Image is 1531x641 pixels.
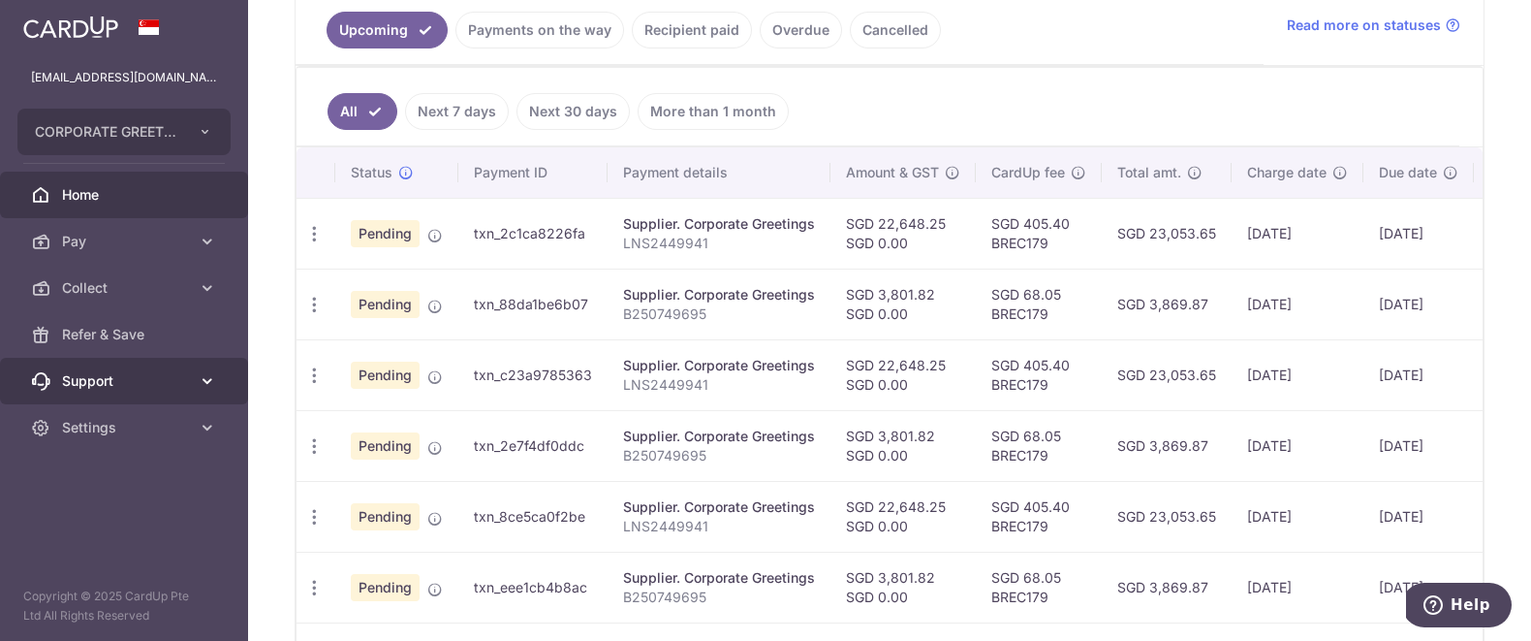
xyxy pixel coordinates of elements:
td: SGD 23,053.65 [1102,481,1232,552]
td: SGD 23,053.65 [1102,198,1232,269]
td: SGD 3,869.87 [1102,410,1232,481]
div: Supplier. Corporate Greetings [623,497,815,517]
td: txn_8ce5ca0f2be [458,481,608,552]
td: SGD 68.05 BREC179 [976,269,1102,339]
td: SGD 3,801.82 SGD 0.00 [830,269,976,339]
span: Refer & Save [62,325,190,344]
div: Supplier. Corporate Greetings [623,356,815,375]
span: Pending [351,220,420,247]
td: txn_88da1be6b07 [458,269,608,339]
iframe: Opens a widget where you can find more information [1406,583,1512,631]
div: Supplier. Corporate Greetings [623,214,815,234]
td: [DATE] [1232,481,1363,552]
td: [DATE] [1232,269,1363,339]
td: SGD 22,648.25 SGD 0.00 [830,198,976,269]
p: B250749695 [623,446,815,465]
span: Home [62,185,190,205]
td: [DATE] [1363,481,1474,552]
td: txn_2e7f4df0ddc [458,410,608,481]
div: Supplier. Corporate Greetings [623,285,815,304]
span: CORPORATE GREETINGS (S) PTE LTD [35,122,178,142]
img: Bank Card [1480,222,1518,245]
td: txn_c23a9785363 [458,339,608,410]
img: Bank Card [1480,434,1518,458]
td: [DATE] [1232,339,1363,410]
a: Upcoming [327,12,448,48]
td: SGD 3,869.87 [1102,552,1232,623]
td: SGD 3,801.82 SGD 0.00 [830,410,976,481]
td: SGD 22,648.25 SGD 0.00 [830,481,976,552]
div: Supplier. Corporate Greetings [623,427,815,446]
td: [DATE] [1363,269,1474,339]
a: Recipient paid [632,12,752,48]
span: Pay [62,232,190,251]
span: Pending [351,291,420,318]
button: CORPORATE GREETINGS (S) PTE LTD [17,109,231,155]
div: Supplier. Corporate Greetings [623,568,815,588]
td: SGD 68.05 BREC179 [976,410,1102,481]
img: Bank Card [1480,293,1518,316]
span: Pending [351,433,420,460]
img: CardUp [23,16,118,39]
td: SGD 405.40 BREC179 [976,339,1102,410]
span: Charge date [1247,163,1327,182]
span: Read more on statuses [1287,16,1441,35]
td: [DATE] [1232,198,1363,269]
span: Settings [62,418,190,437]
a: Payments on the way [455,12,624,48]
a: Read more on statuses [1287,16,1460,35]
img: Bank Card [1480,505,1518,529]
span: CardUp fee [991,163,1065,182]
img: Bank Card [1480,364,1518,387]
span: Status [351,163,392,182]
p: B250749695 [623,304,815,324]
span: Pending [351,574,420,601]
img: Bank Card [1480,576,1518,599]
p: LNS2449941 [623,234,815,253]
td: SGD 405.40 BREC179 [976,481,1102,552]
span: Pending [351,362,420,389]
td: [DATE] [1232,552,1363,623]
td: SGD 3,801.82 SGD 0.00 [830,552,976,623]
td: [DATE] [1363,410,1474,481]
a: Next 7 days [405,93,509,130]
td: [DATE] [1363,198,1474,269]
td: [DATE] [1232,410,1363,481]
a: All [328,93,397,130]
p: [EMAIL_ADDRESS][DOMAIN_NAME] [31,68,217,87]
th: Payment details [608,147,830,198]
td: txn_eee1cb4b8ac [458,552,608,623]
td: [DATE] [1363,339,1474,410]
span: Pending [351,503,420,530]
span: Due date [1379,163,1437,182]
a: Next 30 days [516,93,630,130]
td: SGD 3,869.87 [1102,269,1232,339]
span: Support [62,371,190,391]
a: Cancelled [850,12,941,48]
td: SGD 22,648.25 SGD 0.00 [830,339,976,410]
td: txn_2c1ca8226fa [458,198,608,269]
p: B250749695 [623,588,815,607]
td: [DATE] [1363,552,1474,623]
p: LNS2449941 [623,517,815,536]
td: SGD 405.40 BREC179 [976,198,1102,269]
a: Overdue [760,12,842,48]
p: LNS2449941 [623,375,815,395]
span: Collect [62,278,190,298]
span: Amount & GST [846,163,939,182]
span: Total amt. [1117,163,1181,182]
td: SGD 23,053.65 [1102,339,1232,410]
a: More than 1 month [638,93,789,130]
td: SGD 68.05 BREC179 [976,552,1102,623]
th: Payment ID [458,147,608,198]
